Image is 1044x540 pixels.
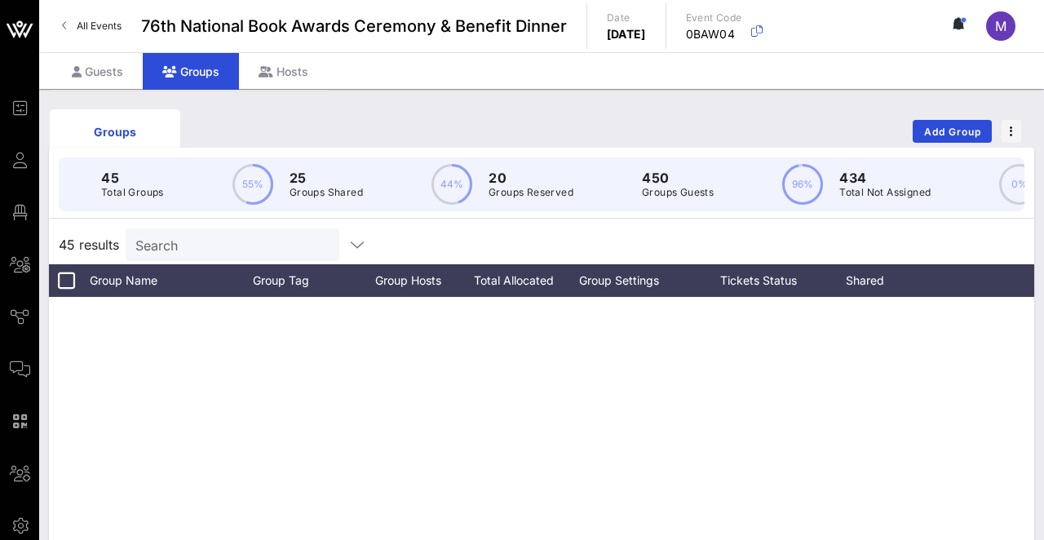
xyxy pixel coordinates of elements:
[913,120,992,143] button: Add Group
[923,126,982,138] span: Add Group
[290,184,363,201] p: Groups Shared
[839,168,931,188] p: 434
[607,26,646,42] p: [DATE]
[101,184,164,201] p: Total Groups
[239,53,328,90] div: Hosts
[90,264,253,297] div: Group Name
[839,184,931,201] p: Total Not Assigned
[253,264,367,297] div: Group Tag
[986,11,1015,41] div: M
[579,264,693,297] div: Group Settings
[465,264,579,297] div: Total Allocated
[995,18,1006,34] span: M
[77,20,122,32] span: All Events
[686,26,742,42] p: 0BAW04
[642,168,714,188] p: 450
[141,14,567,38] span: 76th National Book Awards Ceremony & Benefit Dinner
[489,168,573,188] p: 20
[489,184,573,201] p: Groups Reserved
[824,264,922,297] div: Shared
[686,10,742,26] p: Event Code
[52,13,131,39] a: All Events
[693,264,824,297] div: Tickets Status
[607,10,646,26] p: Date
[62,123,168,140] div: Groups
[367,264,465,297] div: Group Hosts
[143,53,239,90] div: Groups
[59,235,119,255] span: 45 results
[290,168,363,188] p: 25
[52,53,143,90] div: Guests
[642,184,714,201] p: Groups Guests
[101,168,164,188] p: 45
